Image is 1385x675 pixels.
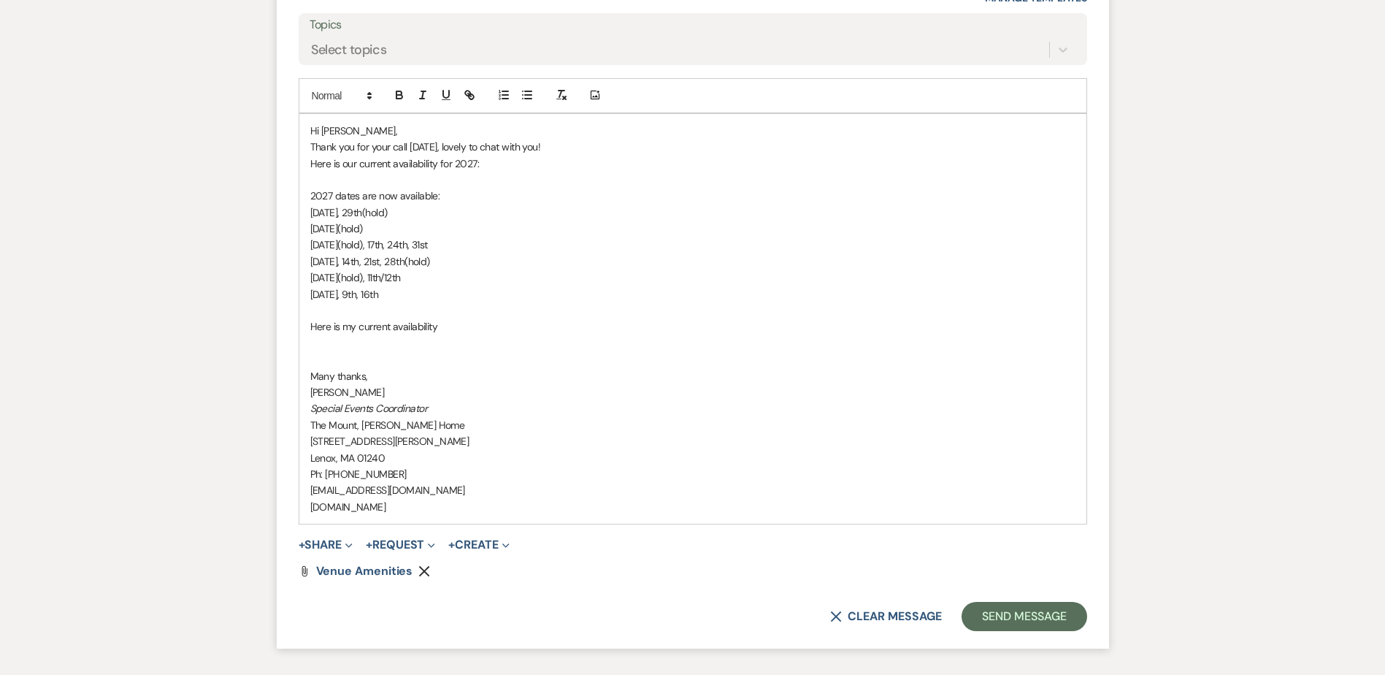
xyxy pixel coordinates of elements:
p: Thank you for your call [DATE], lovely to chat with you! [310,139,1075,155]
span: [DATE](hold) [310,222,363,235]
span: [DATE], 14th, 21st, 28th(hold) [310,255,430,268]
button: Send Message [962,602,1086,631]
button: Create [448,539,509,551]
span: Hi [PERSON_NAME], [310,124,397,137]
span: [DOMAIN_NAME] [310,500,386,514]
span: [EMAIL_ADDRESS][DOMAIN_NAME] [310,484,465,497]
span: [DATE](hold), 17th, 24th, 31st [310,238,428,251]
span: [DATE], 29th(hold) [310,206,388,219]
span: The Mount, [PERSON_NAME] Home [310,419,465,432]
span: Ph: [PHONE_NUMBER] [310,468,407,481]
span: [STREET_ADDRESS][PERSON_NAME] [310,435,469,448]
p: Many thanks, [310,368,1075,384]
a: Venue Amenities [316,565,413,577]
span: Lenox, MA 01240 [310,451,385,465]
span: Venue Amenities [316,563,413,579]
span: [PERSON_NAME] [310,386,385,399]
button: Share [299,539,353,551]
span: + [366,539,372,551]
div: Select topics [311,39,387,59]
span: [DATE](hold), 11th/12th [310,271,401,284]
em: Special Events Coordinator [310,402,427,415]
span: + [448,539,455,551]
p: Here is our current availability for 2027: [310,156,1075,172]
button: Request [366,539,435,551]
span: [DATE], 9th, 16th [310,288,378,301]
label: Topics [310,15,1076,36]
span: Here is my current availability [310,320,438,333]
button: Clear message [830,611,941,622]
span: 2027 dates are now available: [310,189,440,202]
span: + [299,539,305,551]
